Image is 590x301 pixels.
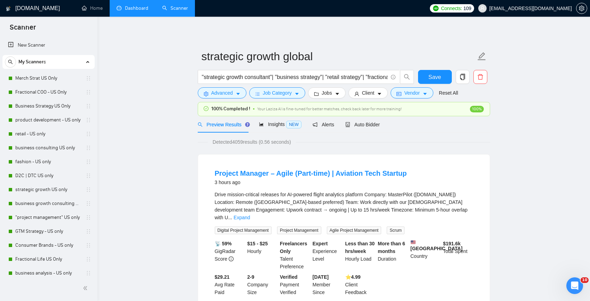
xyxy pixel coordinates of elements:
[474,74,487,80] span: delete
[581,277,589,283] span: 10
[198,122,203,127] span: search
[86,270,91,276] span: holder
[213,273,246,296] div: Avg Rate Paid
[15,266,81,280] a: business analysis - US only
[215,191,473,221] div: Drive mission-critical releases for AI-powered flight analytics platform Company: MasterPilot ([D...
[236,91,241,96] span: caret-down
[15,141,81,155] a: business consulting US only
[576,3,587,14] button: setting
[377,91,382,96] span: caret-down
[198,122,248,127] span: Preview Results
[311,273,344,296] div: Member Since
[443,241,461,246] b: $ 191.6k
[86,159,91,165] span: holder
[5,60,16,64] span: search
[313,122,317,127] span: notification
[213,240,246,270] div: GigRadar Score
[257,106,402,111] span: Your Laziza AI is fine-tuned for better matches, check back later for more training!
[15,224,81,238] a: GTM Strategy - US only
[86,187,91,192] span: holder
[404,89,419,97] span: Vendor
[278,240,311,270] div: Talent Preference
[246,273,278,296] div: Company Size
[15,169,81,183] a: D2C | DTC US only
[576,6,587,11] a: setting
[277,227,321,234] span: Project Management
[259,122,264,127] span: area-chart
[86,76,91,81] span: holder
[456,74,469,80] span: copy
[86,243,91,248] span: holder
[247,241,268,246] b: $15 - $25
[246,240,278,270] div: Hourly
[456,70,470,84] button: copy
[15,113,81,127] a: product development - US only
[234,215,250,220] a: Expand
[86,117,91,123] span: holder
[8,38,89,52] a: New Scanner
[463,5,471,12] span: 109
[229,256,234,261] span: info-circle
[249,87,305,98] button: barsJob Categorycaret-down
[263,89,292,97] span: Job Category
[208,138,296,146] span: Detected 4059 results (0.56 seconds)
[15,197,81,211] a: business growth consulting US only
[15,238,81,252] a: Consumer Brands - US only
[423,91,427,96] span: caret-down
[255,91,260,96] span: bars
[259,121,301,127] span: Insights
[311,240,344,270] div: Experience Level
[228,215,232,220] span: ...
[82,5,103,11] a: homeHome
[441,5,462,12] span: Connects:
[215,227,272,234] span: Digital Project Management
[480,6,485,11] span: user
[391,75,395,79] span: info-circle
[15,211,81,224] a: "project management" US only
[294,91,299,96] span: caret-down
[396,91,401,96] span: idcard
[566,277,583,294] iframe: Intercom live chat
[308,87,346,98] button: folderJobscaret-down
[117,5,148,11] a: dashboardDashboard
[400,74,414,80] span: search
[15,155,81,169] a: fashion - US only
[278,273,311,296] div: Payment Verified
[428,73,441,81] span: Save
[345,122,380,127] span: Auto Bidder
[411,240,416,245] img: 🇺🇸
[345,274,361,280] b: ⭐️ 4.99
[86,89,91,95] span: holder
[314,91,319,96] span: folder
[86,173,91,179] span: holder
[409,240,442,270] div: Country
[86,201,91,206] span: holder
[215,241,232,246] b: 📡 59%
[86,131,91,137] span: holder
[378,241,405,254] b: More than 6 months
[376,240,409,270] div: Duration
[204,91,209,96] span: setting
[470,106,484,112] span: 100%
[2,38,95,52] li: New Scanner
[362,89,375,97] span: Client
[345,122,350,127] span: robot
[204,106,209,111] span: check-circle
[322,89,332,97] span: Jobs
[211,89,233,97] span: Advanced
[400,70,414,84] button: search
[439,89,458,97] a: Reset All
[344,273,377,296] div: Client Feedback
[387,227,404,234] span: Scrum
[313,122,334,127] span: Alerts
[418,70,452,84] button: Save
[86,215,91,220] span: holder
[280,274,298,280] b: Verified
[215,169,407,177] a: Project Manager – Agile (Part-time) | Aviation Tech Startup
[433,6,439,11] img: upwork-logo.png
[215,274,230,280] b: $29.21
[354,91,359,96] span: user
[162,5,188,11] a: searchScanner
[335,91,340,96] span: caret-down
